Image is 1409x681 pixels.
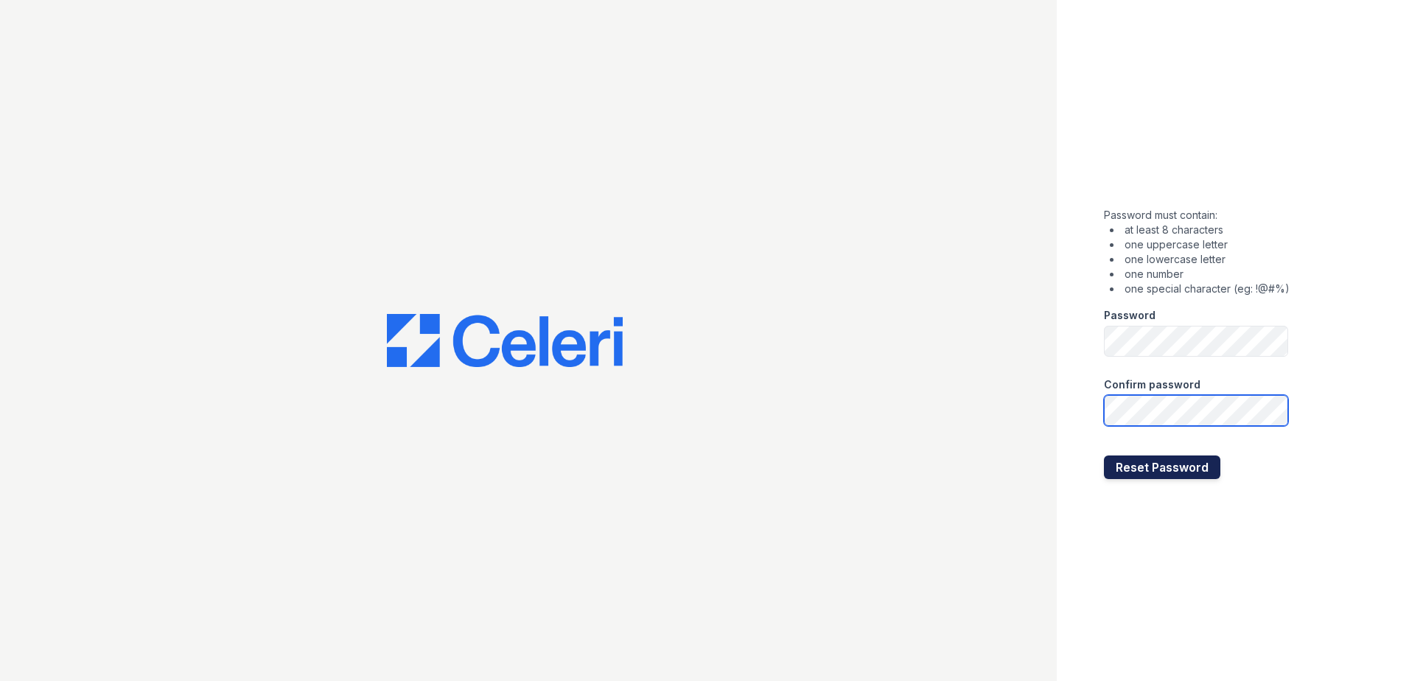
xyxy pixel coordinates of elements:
[1110,237,1290,252] li: one uppercase letter
[1104,208,1290,296] div: Password must contain:
[1104,377,1200,392] label: Confirm password
[1110,252,1290,267] li: one lowercase letter
[1110,282,1290,296] li: one special character (eg: !@#%)
[1110,223,1290,237] li: at least 8 characters
[1104,308,1155,323] label: Password
[387,314,623,367] img: CE_Logo_Blue-a8612792a0a2168367f1c8372b55b34899dd931a85d93a1a3d3e32e68fde9ad4.png
[1104,455,1220,479] button: Reset Password
[1110,267,1290,282] li: one number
